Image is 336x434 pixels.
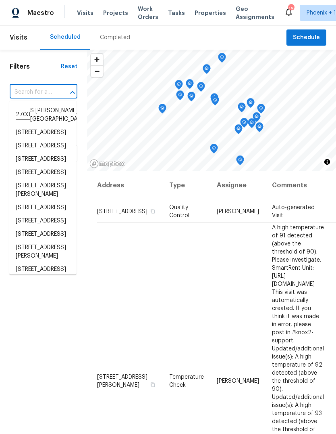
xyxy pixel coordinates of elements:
li: [STREET_ADDRESS] [9,166,77,179]
div: Map marker [158,104,166,116]
span: Projects [103,9,128,17]
th: Comments [265,171,330,200]
div: Scheduled [50,33,81,41]
div: Map marker [210,144,218,156]
button: Schedule [286,29,326,46]
span: Toggle attribution [325,157,330,166]
h1: Filters [10,63,61,71]
div: Map marker [234,124,243,137]
div: Map marker [186,79,194,92]
div: Map marker [175,80,183,92]
input: Search for an address... [10,86,55,99]
th: Type [163,171,210,200]
th: Assignee [210,171,265,200]
div: Map marker [176,90,184,103]
span: [PERSON_NAME] [217,209,259,214]
li: [STREET_ADDRESS] [9,126,77,139]
span: Temperature Check [169,374,204,388]
span: Schedule [293,33,320,43]
span: [STREET_ADDRESS] [97,209,147,214]
span: [STREET_ADDRESS][PERSON_NAME] [97,374,147,388]
span: Phoenix + 1 [307,9,336,17]
div: Map marker [197,82,205,94]
span: Quality Control [169,205,189,218]
div: Reset [61,63,77,71]
div: Map marker [240,118,248,130]
li: S [PERSON_NAME][GEOGRAPHIC_DATA] [9,104,77,126]
span: Properties [195,9,226,17]
button: Toggle attribution [322,157,332,167]
div: Map marker [203,64,211,77]
div: Map marker [238,103,246,115]
span: [PERSON_NAME] [217,378,259,384]
button: Zoom in [91,54,103,65]
li: [STREET_ADDRESS] [9,214,77,228]
span: Geo Assignments [236,5,274,21]
span: Visits [77,9,93,17]
div: Map marker [255,122,263,135]
span: Zoom out [91,66,103,77]
div: Map marker [218,53,226,65]
li: [STREET_ADDRESS] [9,201,77,214]
span: Visits [10,29,27,46]
span: Tasks [168,10,185,16]
span: Maestro [27,9,54,17]
div: Map marker [248,118,256,131]
button: Close [67,87,78,98]
li: [STREET_ADDRESS][PERSON_NAME] [9,263,77,285]
div: Map marker [257,104,265,116]
span: Auto-generated Visit [272,205,315,218]
div: Map marker [187,92,195,104]
div: Map marker [210,93,218,106]
div: Map marker [236,155,244,168]
li: [STREET_ADDRESS][PERSON_NAME] [9,241,77,263]
chrome_annotation: 2703 [16,111,30,120]
button: Zoom out [91,65,103,77]
div: Completed [100,34,130,42]
span: Work Orders [138,5,158,21]
a: Mapbox homepage [89,159,125,168]
li: [STREET_ADDRESS] [9,153,77,166]
button: Copy Address [149,208,156,215]
div: Map marker [247,98,255,111]
li: [STREET_ADDRESS] [9,228,77,241]
div: Map marker [253,112,261,125]
li: [STREET_ADDRESS][PERSON_NAME] [9,179,77,201]
div: Map marker [211,96,219,108]
button: Copy Address [149,381,156,388]
li: [STREET_ADDRESS] [9,139,77,153]
div: 16 [288,5,294,13]
th: Address [97,171,163,200]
